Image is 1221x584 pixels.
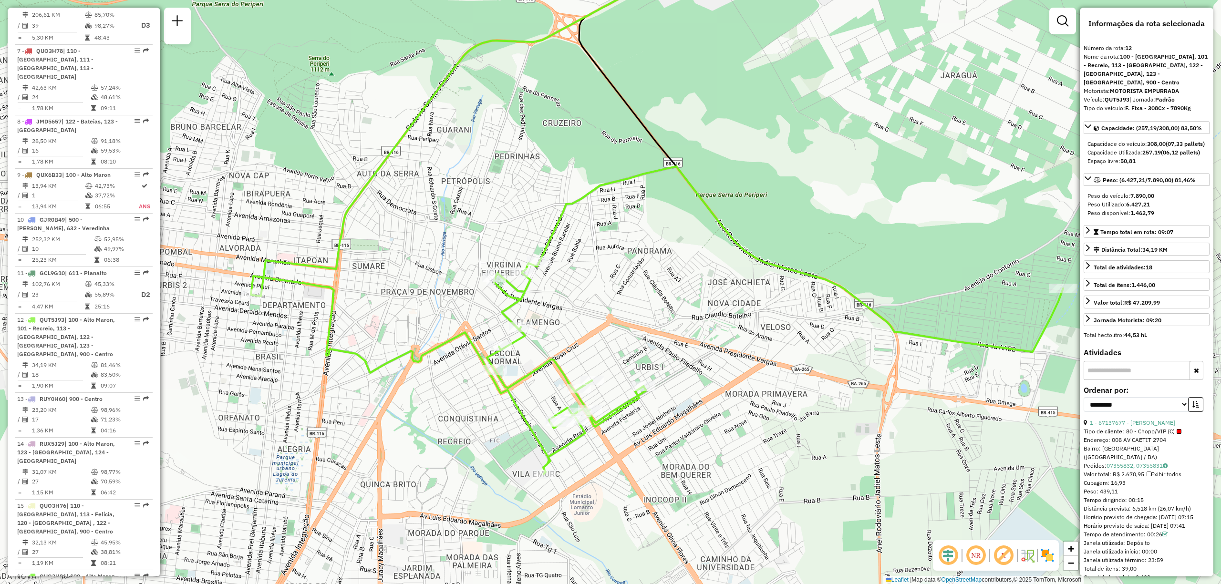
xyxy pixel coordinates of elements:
[1084,188,1210,221] div: Peso: (6.427,21/7.890,00) 81,46%
[1124,331,1147,338] strong: 44,53 hL
[31,477,91,486] td: 27
[31,360,91,370] td: 34,19 KM
[31,488,91,497] td: 1,15 KM
[85,292,92,297] i: % de utilização da cubagem
[143,317,149,322] em: Rota exportada
[22,407,28,413] i: Distância Total
[1084,104,1210,113] div: Tipo do veículo:
[1103,176,1196,184] span: Peso: (6.427,21/7.890,00) 81,46%
[1084,470,1210,479] div: Valor total: R$ 2.670,95
[31,157,91,166] td: 1,78 KM
[17,191,22,200] td: /
[1084,19,1210,28] h4: Informações da rota selecionada
[36,47,63,54] span: QUO3H78
[94,302,132,311] td: 25:16
[17,92,22,102] td: /
[942,576,982,583] a: OpenStreetMap
[31,538,91,547] td: 32,13 KM
[91,159,96,164] i: Tempo total em rota
[1084,331,1210,339] div: Total hectolitro:
[1084,564,1210,573] div: Total de itens: 39,00
[1084,427,1210,436] div: Tipo de cliente:
[22,23,28,29] i: Total de Atividades
[94,279,132,289] td: 45,33%
[94,10,132,20] td: 85,70%
[1100,228,1173,236] span: Tempo total em rota: 09:07
[17,146,22,155] td: /
[91,138,98,144] i: % de utilização do peso
[1084,52,1210,87] div: Nome da rota:
[17,381,22,390] td: =
[17,415,22,424] td: /
[91,94,98,100] i: % de utilização da cubagem
[135,573,140,579] em: Opções
[103,244,149,254] td: 49,97%
[100,467,148,477] td: 98,77%
[1084,225,1210,238] a: Tempo total em rota: 09:07
[1084,384,1210,396] label: Ordenar por:
[31,547,91,557] td: 27
[22,246,28,252] i: Total de Atividades
[100,381,148,390] td: 09:07
[91,383,96,389] i: Tempo total em rota
[17,395,103,402] span: 13 -
[31,202,85,211] td: 13,94 KM
[135,118,140,124] em: Opções
[135,441,140,446] em: Opções
[22,469,28,475] i: Distância Total
[1125,44,1132,51] strong: 12
[91,479,98,484] i: % de utilização da cubagem
[1166,140,1205,147] strong: (07,33 pallets)
[91,105,96,111] i: Tempo total em rota
[1084,53,1208,86] strong: 100 - [GEOGRAPHIC_DATA], 101 - Recreio, 113 - [GEOGRAPHIC_DATA], 122 - [GEOGRAPHIC_DATA], 123 - [...
[40,216,65,223] span: GJR0B49
[94,257,99,263] i: Tempo total em rota
[91,407,98,413] i: % de utilização do peso
[100,103,148,113] td: 09:11
[17,157,22,166] td: =
[100,370,148,379] td: 83,50%
[17,502,114,535] span: 15 -
[85,204,90,209] i: Tempo total em rota
[1147,140,1166,147] strong: 308,00
[22,193,28,198] i: Total de Atividades
[17,477,22,486] td: /
[1163,463,1168,469] i: Observações
[143,270,149,276] em: Rota exportada
[22,362,28,368] i: Distância Total
[17,216,110,232] span: 10 -
[22,138,28,144] i: Distância Total
[65,269,107,277] span: | 611 - Planalto
[1087,140,1206,148] div: Capacidade do veículo:
[85,304,90,309] i: Tempo total em rota
[40,269,65,277] span: GCL9G10
[135,502,140,508] em: Opções
[1084,556,1210,564] div: Janela utilizada término: 23:59
[40,395,65,402] span: RUY0H60
[1129,96,1175,103] span: | Jornada:
[94,236,102,242] i: % de utilização do peso
[36,118,62,125] span: JMD5657
[1084,136,1210,169] div: Capacidade: (257,19/308,00) 83,50%
[31,92,91,102] td: 24
[17,118,118,133] span: 8 -
[17,269,107,277] span: 11 -
[100,426,148,435] td: 04:16
[17,255,22,265] td: =
[91,490,96,495] i: Tempo total em rota
[143,396,149,401] em: Rota exportada
[135,396,140,401] em: Opções
[22,236,28,242] i: Distância Total
[17,47,93,80] span: | 110 - [GEOGRAPHIC_DATA], 111 - [GEOGRAPHIC_DATA], 113 - [GEOGRAPHIC_DATA]
[94,191,138,200] td: 37,72%
[91,469,98,475] i: % de utilização do peso
[31,426,91,435] td: 1,36 KM
[1087,192,1154,199] span: Peso do veículo:
[103,235,149,244] td: 52,95%
[100,538,148,547] td: 45,95%
[22,183,28,189] i: Distância Total
[135,48,140,53] em: Opções
[1188,397,1203,412] button: Ordem crescente
[62,171,111,178] span: | 100 - Alto Maron
[22,281,28,287] i: Distância Total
